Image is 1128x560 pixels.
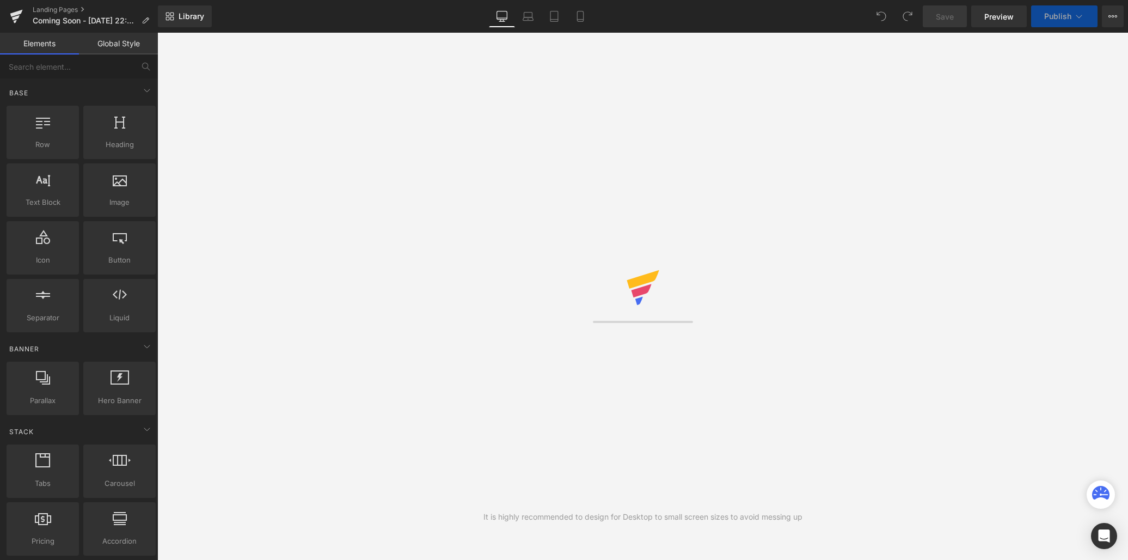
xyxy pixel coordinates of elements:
[8,88,29,98] span: Base
[483,511,802,523] div: It is highly recommended to design for Desktop to small screen sizes to avoid messing up
[567,5,593,27] a: Mobile
[87,478,152,489] span: Carousel
[541,5,567,27] a: Tablet
[87,139,152,150] span: Heading
[179,11,204,21] span: Library
[87,254,152,266] span: Button
[33,5,158,14] a: Landing Pages
[87,312,152,324] span: Liquid
[870,5,892,27] button: Undo
[79,33,158,54] a: Global Style
[87,535,152,547] span: Accordion
[158,5,212,27] a: New Library
[10,139,76,150] span: Row
[489,5,515,27] a: Desktop
[87,197,152,208] span: Image
[1102,5,1124,27] button: More
[515,5,541,27] a: Laptop
[897,5,918,27] button: Redo
[1044,12,1071,21] span: Publish
[8,344,40,354] span: Banner
[971,5,1027,27] a: Preview
[1091,523,1117,549] div: Open Intercom Messenger
[984,11,1014,22] span: Preview
[8,427,35,437] span: Stack
[10,395,76,406] span: Parallax
[10,312,76,324] span: Separator
[10,197,76,208] span: Text Block
[10,535,76,547] span: Pricing
[10,478,76,489] span: Tabs
[33,16,137,25] span: Coming Soon - [DATE] 22:46:07
[10,254,76,266] span: Icon
[87,395,152,406] span: Hero Banner
[1031,5,1098,27] button: Publish
[936,11,954,22] span: Save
